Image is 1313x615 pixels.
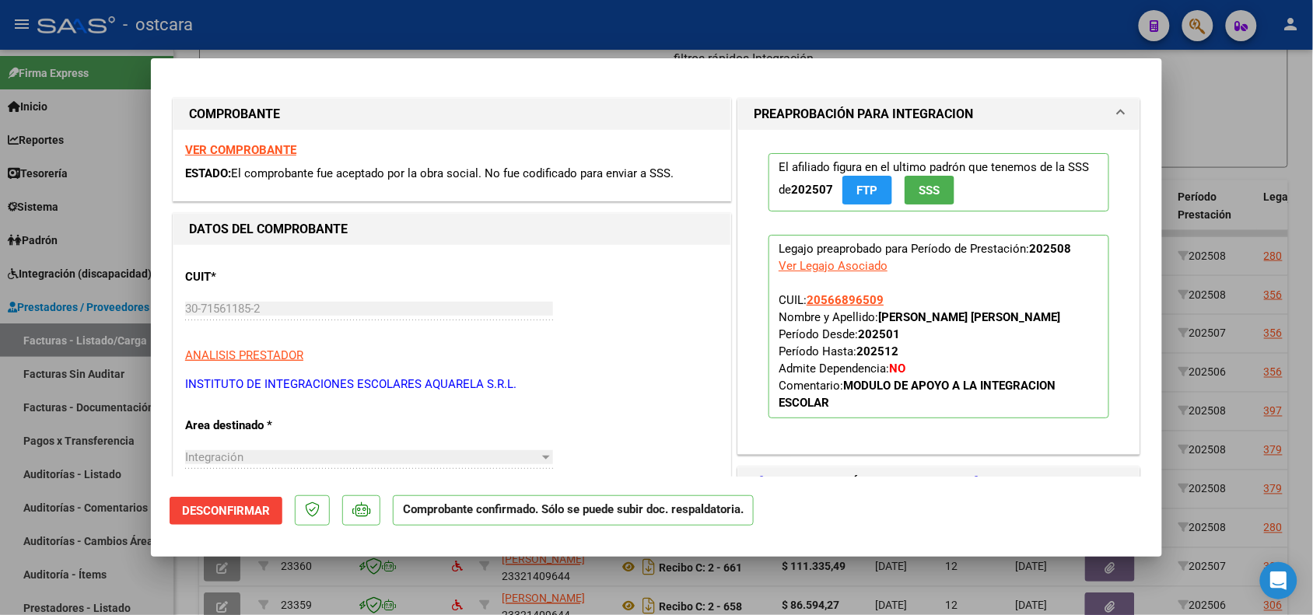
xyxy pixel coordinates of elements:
[842,176,892,204] button: FTP
[185,166,231,180] span: ESTADO:
[231,166,674,180] span: El comprobante fue aceptado por la obra social. No fue codificado para enviar a SSS.
[185,268,345,286] p: CUIT
[185,348,303,362] span: ANALISIS PRESTADOR
[769,235,1109,418] p: Legajo preaprobado para Período de Prestación:
[185,417,345,435] p: Area destinado *
[919,183,940,197] span: SSS
[1029,242,1071,256] strong: 202508
[185,450,243,464] span: Integración
[738,130,1140,454] div: PREAPROBACIÓN PARA INTEGRACION
[858,327,900,341] strong: 202501
[170,497,282,525] button: Desconfirmar
[905,176,954,204] button: SSS
[769,153,1109,211] p: El afiliado figura en el ultimo padrón que tenemos de la SSS de
[857,183,878,197] span: FTP
[779,379,1056,410] strong: MODULO DE APOYO A LA INTEGRACION ESCOLAR
[779,293,1060,410] span: CUIL: Nombre y Apellido: Período Desde: Período Hasta: Admite Dependencia:
[878,310,1060,324] strong: [PERSON_NAME] [PERSON_NAME]
[1260,562,1297,599] div: Open Intercom Messenger
[738,467,1140,498] mat-expansion-panel-header: DOCUMENTACIÓN RESPALDATORIA
[807,293,884,307] span: 20566896509
[791,183,833,197] strong: 202507
[185,376,719,393] p: INSTITUTO DE INTEGRACIONES ESCOLARES AQUARELA S.R.L.
[779,379,1056,410] span: Comentario:
[189,107,280,121] strong: COMPROBANTE
[779,257,888,274] div: Ver Legajo Asociado
[185,143,296,157] a: VER COMPROBANTE
[856,344,898,358] strong: 202512
[738,99,1140,130] mat-expansion-panel-header: PREAPROBACIÓN PARA INTEGRACION
[393,495,754,526] p: Comprobante confirmado. Sólo se puede subir doc. respaldatoria.
[189,222,348,236] strong: DATOS DEL COMPROBANTE
[754,473,979,492] h1: DOCUMENTACIÓN RESPALDATORIA
[889,362,905,376] strong: NO
[754,105,973,124] h1: PREAPROBACIÓN PARA INTEGRACION
[182,504,270,518] span: Desconfirmar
